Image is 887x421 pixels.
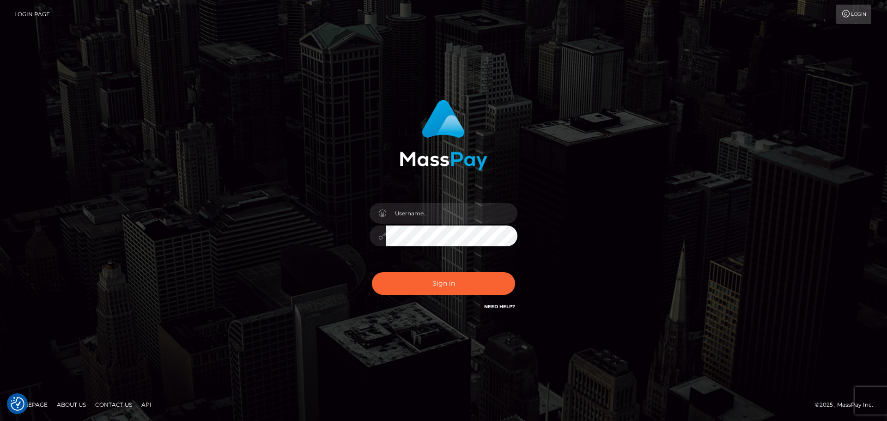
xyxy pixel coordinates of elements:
[53,397,90,412] a: About Us
[815,400,880,410] div: © 2025 , MassPay Inc.
[386,203,517,224] input: Username...
[138,397,155,412] a: API
[11,397,24,411] button: Consent Preferences
[14,5,50,24] a: Login Page
[836,5,871,24] a: Login
[372,272,515,295] button: Sign in
[91,397,136,412] a: Contact Us
[400,100,487,171] img: MassPay Login
[11,397,24,411] img: Revisit consent button
[10,397,51,412] a: Homepage
[484,304,515,310] a: Need Help?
